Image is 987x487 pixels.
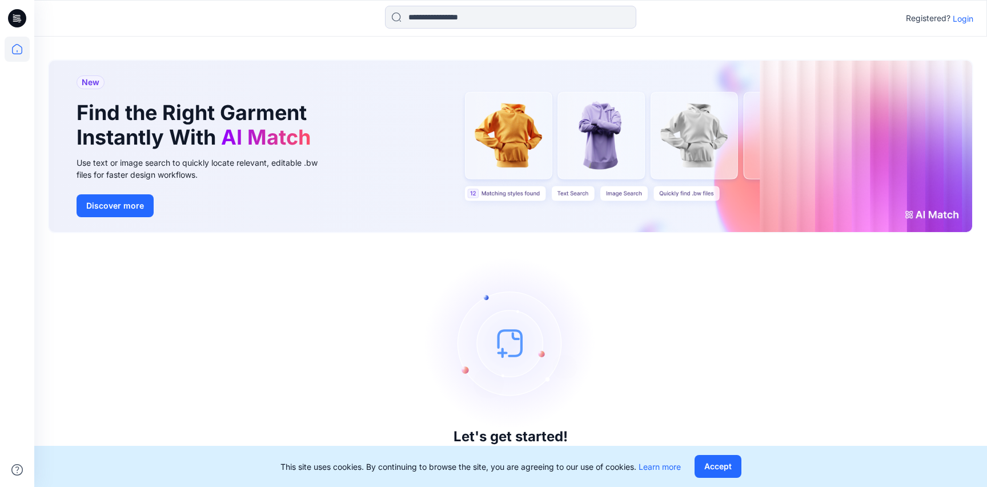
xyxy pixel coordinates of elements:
img: empty-state-image.svg [425,257,596,429]
h1: Find the Right Garment Instantly With [77,101,316,150]
div: Use text or image search to quickly locate relevant, editable .bw files for faster design workflows. [77,157,334,181]
span: New [82,75,99,89]
a: Learn more [639,462,681,472]
button: Accept [695,455,741,478]
p: Registered? [906,11,950,25]
button: Discover more [77,194,154,217]
p: Login [953,13,973,25]
p: This site uses cookies. By continuing to browse the site, you are agreeing to our use of cookies. [280,461,681,473]
h3: Let's get started! [454,429,568,445]
span: AI Match [221,125,311,150]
